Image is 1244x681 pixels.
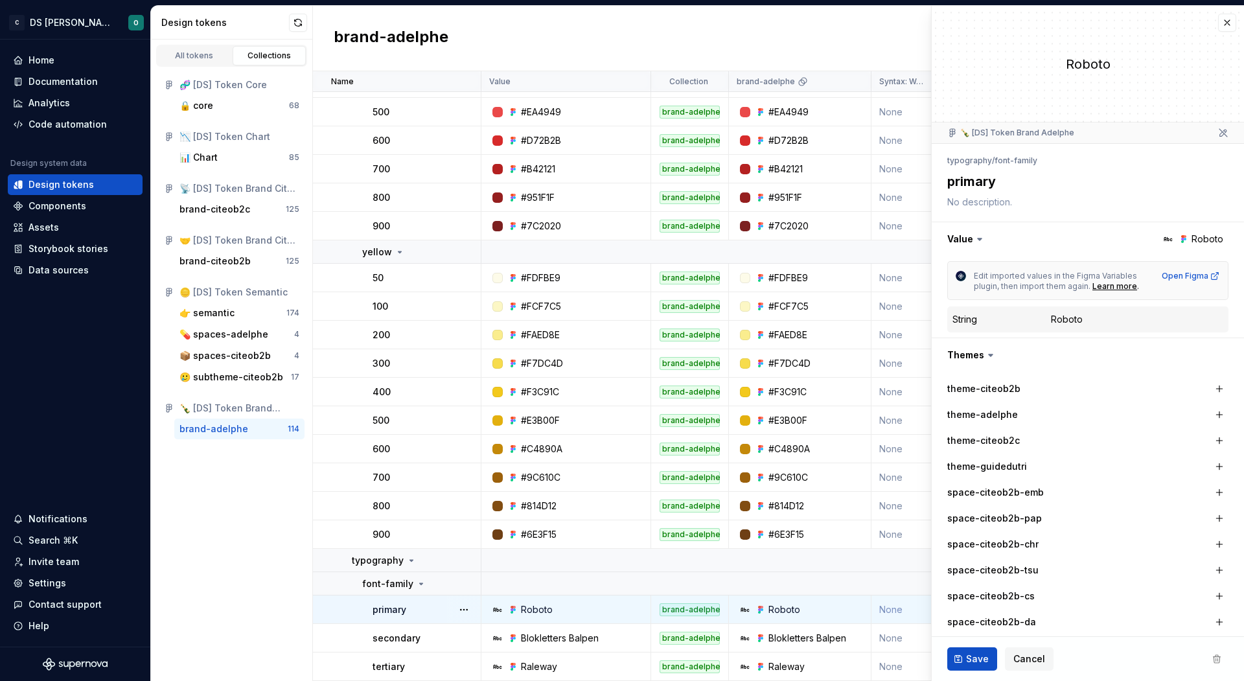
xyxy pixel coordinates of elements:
[521,603,553,616] div: Roboto
[947,486,1044,499] label: space-citeob2b-emb
[174,345,305,366] button: 📦 spaces-citeob2b4
[179,99,213,112] div: 🔒 core
[286,204,299,214] div: 125
[373,106,389,119] p: 500
[660,329,720,341] div: brand-adelphe
[286,308,299,318] div: 174
[768,300,809,313] div: #FCF7C5
[373,443,390,456] p: 600
[871,183,936,212] td: None
[768,632,846,645] div: Blokletters Balpen
[29,75,98,88] div: Documentation
[521,660,557,673] div: Raleway
[29,221,59,234] div: Assets
[133,17,139,28] div: O
[179,306,235,319] div: 👉 semantic
[871,435,936,463] td: None
[373,300,388,313] p: 100
[660,603,720,616] div: brand-adelphe
[871,349,936,378] td: None
[660,271,720,284] div: brand-adelphe
[179,151,218,164] div: 📊 Chart
[1092,281,1137,292] a: Learn more
[29,534,78,547] div: Search ⌘K
[660,191,720,204] div: brand-adelphe
[871,624,936,652] td: None
[660,414,720,427] div: brand-adelphe
[179,203,250,216] div: brand-citeob2c
[179,371,283,384] div: 🥲 subtheme-citeob2b
[179,182,299,195] div: 📡 [DS] Token Brand Citeo B2C
[161,16,289,29] div: Design tokens
[29,97,70,110] div: Analytics
[521,443,562,456] div: #C4890A
[29,598,102,611] div: Contact support
[660,134,720,147] div: brand-adelphe
[947,538,1039,551] label: space-citeob2b-chr
[974,271,1139,291] span: Edit imported values in the Figma Variables plugin, then import them again.
[660,163,720,176] div: brand-adelphe
[174,251,305,271] a: brand-citeob2b125
[947,564,1039,577] label: space-citeob2b-tsu
[174,367,305,387] button: 🥲 subtheme-citeob2b17
[879,76,925,87] p: Syntax: Web
[1137,281,1139,291] span: .
[952,313,977,326] div: String
[947,408,1018,421] label: theme-adelphe
[768,106,809,119] div: #EA4949
[660,528,720,541] div: brand-adelphe
[237,51,302,61] div: Collections
[174,199,305,220] a: brand-citeob2c125
[966,652,989,665] span: Save
[179,234,299,247] div: 🤝 [DS] Token Brand Citeo B2B
[660,471,720,484] div: brand-adelphe
[521,632,599,645] div: Blokletters Balpen
[174,419,305,439] button: brand-adelphe114
[373,329,390,341] p: 200
[291,372,299,382] div: 17
[660,357,720,370] div: brand-adelphe
[29,264,89,277] div: Data sources
[945,170,1226,193] textarea: primary
[521,220,561,233] div: #7C2020
[29,555,79,568] div: Invite team
[8,174,143,195] a: Design tokens
[521,300,561,313] div: #FCF7C5
[768,271,808,284] div: #FDFBE9
[871,652,936,681] td: None
[8,594,143,615] button: Contact support
[373,603,406,616] p: primary
[521,329,560,341] div: #FAED8E
[521,163,555,176] div: #B42121
[179,255,251,268] div: brand-citeob2b
[947,512,1042,525] label: space-citeob2b-pap
[995,156,1037,165] li: font-family
[1051,313,1083,326] div: Roboto
[8,238,143,259] a: Storybook stories
[3,8,148,36] button: CDS [PERSON_NAME]O
[521,271,560,284] div: #FDFBE9
[521,414,560,427] div: #E3B00F
[768,329,807,341] div: #FAED8E
[29,577,66,590] div: Settings
[8,217,143,238] a: Assets
[660,386,720,398] div: brand-adelphe
[373,632,420,645] p: secondary
[871,98,936,126] td: None
[669,76,708,87] p: Collection
[871,406,936,435] td: None
[8,93,143,113] a: Analytics
[660,106,720,119] div: brand-adelphe
[373,357,390,370] p: 300
[660,443,720,456] div: brand-adelphe
[30,16,113,29] div: DS [PERSON_NAME]
[29,619,49,632] div: Help
[334,27,448,50] h2: brand-adelphe
[373,134,390,147] p: 600
[179,328,268,341] div: 💊 spaces-adelphe
[660,632,720,645] div: brand-adelphe
[179,402,299,415] div: 🍾 [DS] Token Brand Adelphe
